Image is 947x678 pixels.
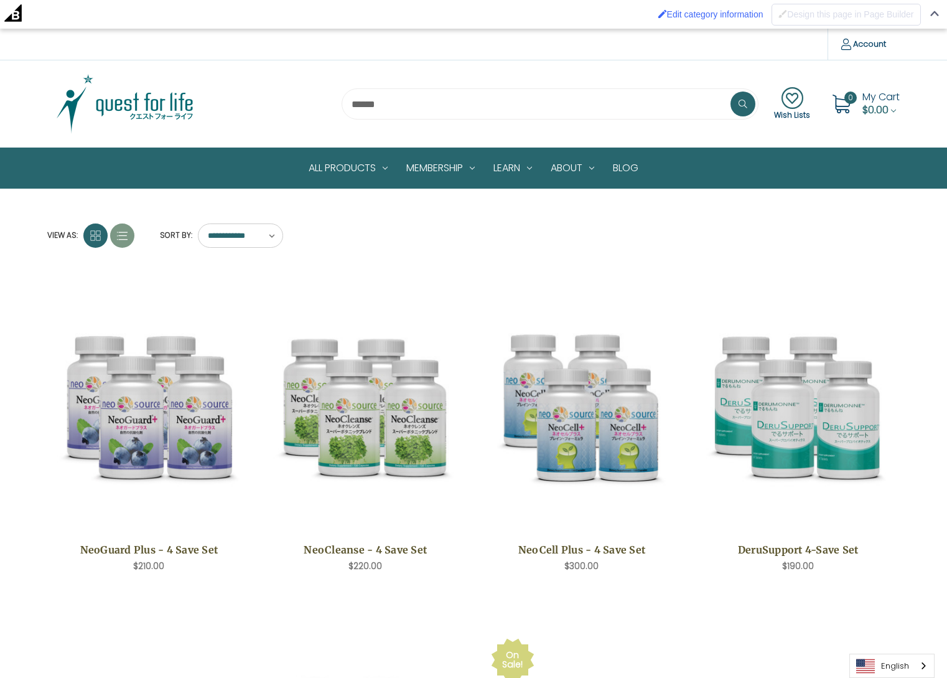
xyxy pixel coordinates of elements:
[850,654,934,677] a: English
[299,148,397,188] a: All Products
[787,9,913,19] span: Design this page in Page Builder
[397,148,484,188] a: Membership
[782,560,814,572] span: $190.00
[862,90,900,117] a: Cart with 0 items
[273,319,458,504] img: NeoCleanse - 4 Save Set
[849,654,935,678] div: Language
[497,651,528,669] div: On Sale!
[774,87,810,121] a: Wish Lists
[772,4,920,26] button: Disabled brush to Design this page in Page Builder Design this page in Page Builder
[484,148,541,188] a: Learn
[712,542,884,557] a: DeruSupport 4-Save Set
[47,230,78,241] span: View as:
[862,90,900,104] span: My Cart
[930,11,939,16] img: Close Admin Bar
[57,290,241,534] a: NeoGuard Plus - 4 Save Set,$210.00
[564,560,599,572] span: $300.00
[849,654,935,678] aside: Language selected: English
[490,319,674,504] img: NeoCell Plus - 4 Save Set
[490,290,674,534] a: NeoCell Plus - 4 Save Set,$300.00
[273,290,458,534] a: NeoCleanse - 4 Save Set,$220.00
[133,560,164,572] span: $210.00
[348,560,382,572] span: $220.00
[658,9,667,18] img: Enabled brush for category edit
[47,73,203,135] img: Quest Group
[844,92,857,104] span: 0
[862,103,889,117] span: $0.00
[541,148,604,188] a: About
[706,319,890,504] img: DeruSupport 4-Save Set
[496,542,667,557] a: NeoCell Plus - 4 Save Set
[604,148,648,188] a: Blog
[828,29,899,60] a: Account
[63,542,235,557] a: NeoGuard Plus - 4 Save Set
[280,542,451,557] a: NeoCleanse - 4 Save Set
[667,9,763,19] span: Edit category information
[706,290,890,534] a: DeruSupport 4-Save Set,$190.00
[652,3,770,26] a: Enabled brush for category edit Edit category information
[778,9,787,18] img: Disabled brush to Design this page in Page Builder
[57,319,241,504] img: NeoGuard Plus - 4 Save Set
[153,226,192,245] label: Sort By:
